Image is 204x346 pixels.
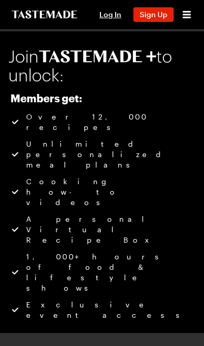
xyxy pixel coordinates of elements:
[10,92,194,104] h2: Members get:
[26,139,194,170] span: Unlimited personalized meal plans
[26,214,194,245] span: A personal Virtual Recipe Box
[26,176,194,208] span: Cooking how-to videos
[94,7,127,22] button: Log In
[26,112,194,133] span: Over 12,000 recipes
[180,8,194,21] button: Open menu
[133,7,174,22] button: Sign Up
[10,112,194,320] ul: Tastemade+ Annual subscription benefits
[99,10,121,19] span: Log In
[10,10,78,19] a: To Tastemade Home Page
[26,300,194,320] span: Exclusive event access
[140,10,167,19] span: Sign Up
[26,252,194,293] span: 1,000+ hours of food & lifestyle shows
[8,48,196,86] h1: Join to unlock:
